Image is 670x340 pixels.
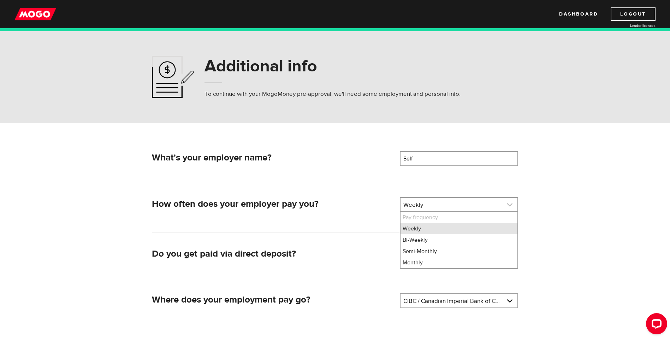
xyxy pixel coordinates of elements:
h2: What's your employer name? [152,152,394,163]
li: Monthly [401,257,517,268]
img: application-ef4f7aff46a5c1a1d42a38d909f5b40b.svg [152,56,194,98]
h2: Where does your employment pay go? [152,294,394,305]
a: Dashboard [559,7,598,21]
h1: Additional info [204,57,461,75]
p: To continue with your MogoMoney pre-approval, we'll need some employment and personal info. [204,90,461,98]
iframe: LiveChat chat widget [640,310,670,340]
h2: How often does your employer pay you? [152,199,394,210]
img: mogo_logo-11ee424be714fa7cbb0f0f49df9e16ec.png [14,7,56,21]
h2: Do you get paid via direct deposit? [152,248,394,259]
li: Weekly [401,223,517,234]
a: Lender licences [603,23,656,28]
li: Semi-Monthly [401,246,517,257]
li: Pay frequency [401,212,517,223]
a: Logout [611,7,656,21]
li: Bi-Weekly [401,234,517,246]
